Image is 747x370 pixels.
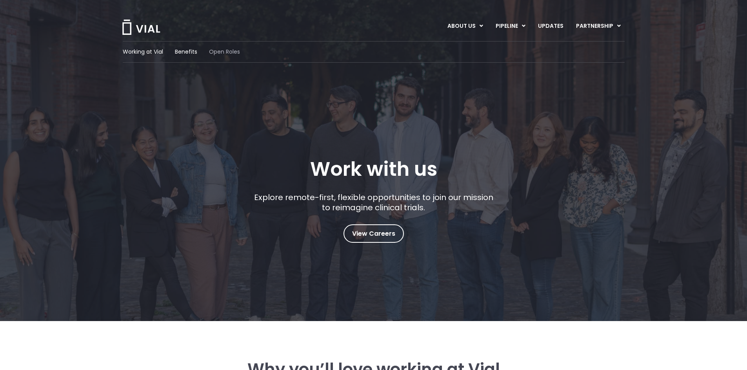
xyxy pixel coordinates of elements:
a: View Careers [344,224,404,243]
a: PIPELINEMenu Toggle [489,20,531,33]
a: ABOUT USMenu Toggle [441,20,489,33]
a: Working at Vial [123,48,163,56]
a: UPDATES [532,20,569,33]
span: View Careers [352,229,395,239]
a: Open Roles [209,48,240,56]
img: Vial Logo [122,20,161,35]
h1: Work with us [310,158,437,180]
a: PARTNERSHIPMenu Toggle [570,20,627,33]
a: Benefits [175,48,197,56]
p: Explore remote-first, flexible opportunities to join our mission to reimagine clinical trials. [251,192,496,213]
